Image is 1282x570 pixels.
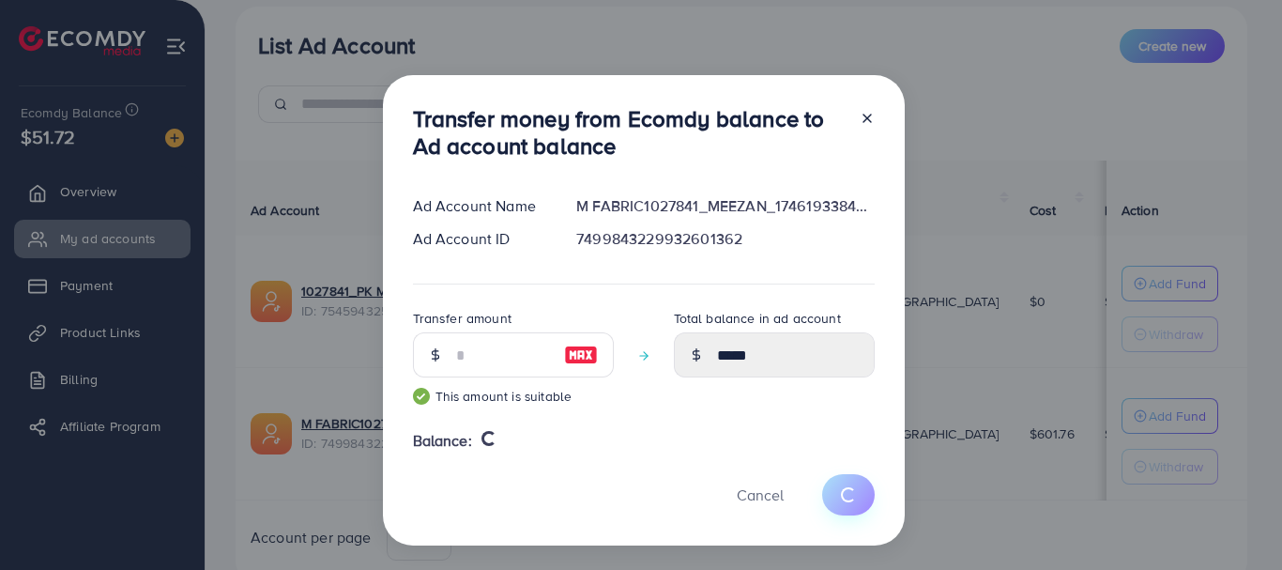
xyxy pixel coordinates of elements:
span: Balance: [413,430,472,452]
img: guide [413,388,430,405]
label: Total balance in ad account [674,309,841,328]
div: Ad Account ID [398,228,562,250]
div: M FABRIC1027841_MEEZAN_1746193384004 [561,195,889,217]
img: image [564,344,598,366]
div: Ad Account Name [398,195,562,217]
button: Cancel [713,474,807,515]
span: Cancel [737,485,784,505]
label: Transfer amount [413,309,511,328]
small: This amount is suitable [413,387,614,406]
div: 7499843229932601362 [561,228,889,250]
h3: Transfer money from Ecomdy balance to Ad account balance [413,105,845,160]
iframe: Chat [1202,485,1268,556]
